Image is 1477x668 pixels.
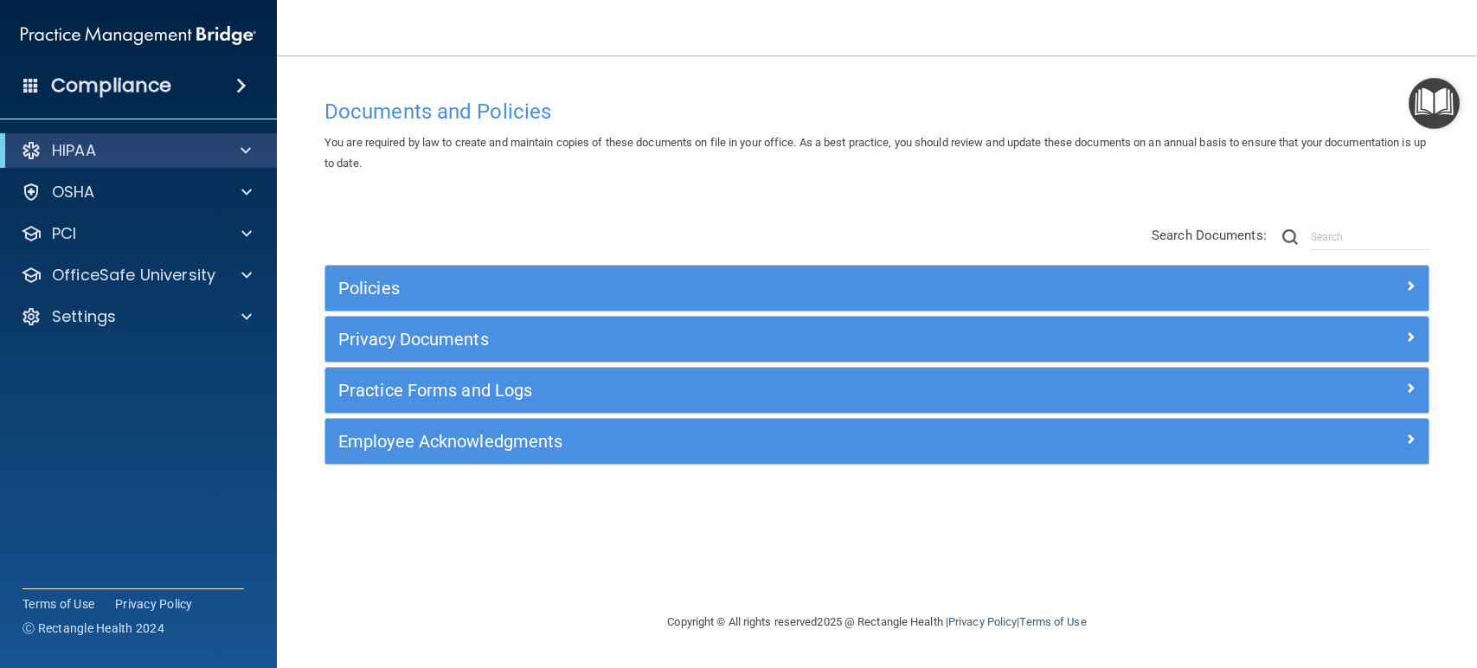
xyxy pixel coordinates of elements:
h4: Documents and Policies [324,100,1429,123]
p: OSHA [52,182,95,202]
p: OfficeSafe University [52,265,215,286]
h5: Employee Acknowledgments [338,432,1140,451]
span: You are required by law to create and maintain copies of these documents on file in your office. ... [324,136,1426,170]
a: OfficeSafe University [21,265,252,286]
div: Copyright © All rights reserved 2025 @ Rectangle Health | | [562,594,1193,650]
a: Policies [338,274,1416,302]
a: PCI [21,223,252,244]
img: ic-search.3b580494.png [1282,229,1298,245]
p: Settings [52,306,116,327]
h5: Practice Forms and Logs [338,381,1140,400]
span: Search Documents: [1152,228,1267,243]
h5: Privacy Documents [338,330,1140,349]
h4: Compliance [51,74,171,98]
img: PMB logo [21,18,256,53]
a: Privacy Policy [115,595,193,613]
a: OSHA [21,182,252,202]
input: Search [1311,224,1429,250]
button: Open Resource Center [1409,78,1460,129]
h5: Policies [338,279,1140,298]
iframe: Drift Widget Chat Controller [1178,545,1456,614]
a: Settings [21,306,252,327]
a: Terms of Use [22,595,94,613]
a: Employee Acknowledgments [338,427,1416,455]
a: Practice Forms and Logs [338,376,1416,404]
a: Privacy Policy [948,615,1017,628]
p: HIPAA [52,140,96,161]
a: HIPAA [21,140,251,161]
a: Terms of Use [1019,615,1086,628]
span: Ⓒ Rectangle Health 2024 [22,620,164,637]
p: PCI [52,223,76,244]
a: Privacy Documents [338,325,1416,353]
